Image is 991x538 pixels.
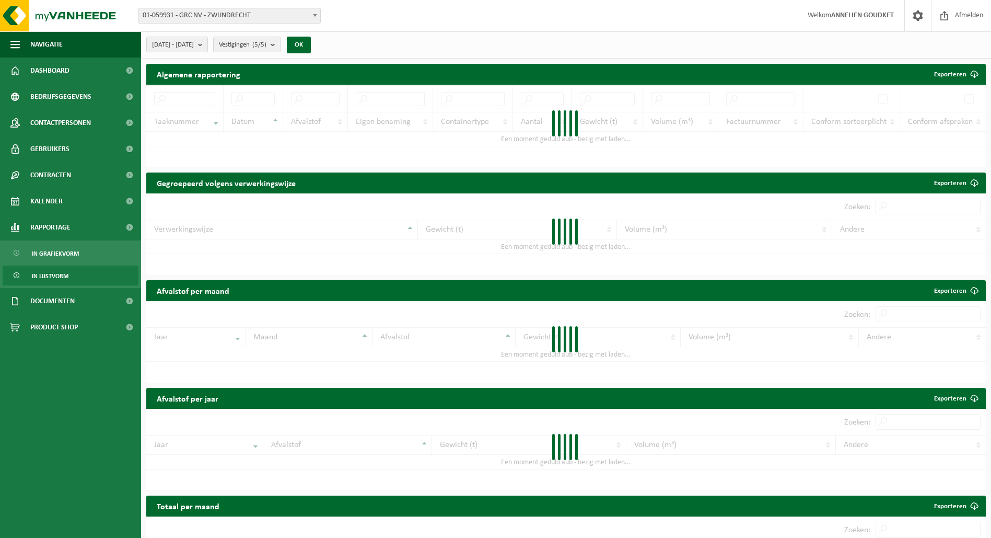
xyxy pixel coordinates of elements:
span: Navigatie [30,31,63,58]
span: Bedrijfsgegevens [30,84,91,110]
span: Dashboard [30,58,69,84]
a: In grafiekvorm [3,243,138,263]
span: In lijstvorm [32,266,68,286]
h2: Afvalstof per maand [146,280,240,301]
span: Kalender [30,188,63,214]
span: Gebruikers [30,136,69,162]
a: Exporteren [926,496,985,517]
span: In grafiekvorm [32,244,79,264]
span: Product Shop [30,314,78,340]
span: 01-059931 - GRC NV - ZWIJNDRECHT [138,8,321,24]
span: 01-059931 - GRC NV - ZWIJNDRECHT [138,8,320,23]
span: Vestigingen [219,37,266,53]
strong: ANNELIEN GOUDKET [831,12,894,19]
a: Exporteren [926,173,985,193]
h2: Afvalstof per jaar [146,388,229,408]
button: Exporteren [926,64,985,85]
button: OK [287,37,311,53]
a: In lijstvorm [3,266,138,285]
count: (5/5) [252,41,266,48]
button: [DATE] - [DATE] [146,37,208,52]
span: Documenten [30,288,75,314]
h2: Algemene rapportering [146,64,251,85]
span: Contracten [30,162,71,188]
span: Contactpersonen [30,110,91,136]
h2: Totaal per maand [146,496,230,516]
a: Exporteren [926,280,985,301]
span: Rapportage [30,214,71,241]
h2: Gegroepeerd volgens verwerkingswijze [146,173,306,193]
span: [DATE] - [DATE] [152,37,194,53]
button: Vestigingen(5/5) [213,37,281,52]
a: Exporteren [926,388,985,409]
